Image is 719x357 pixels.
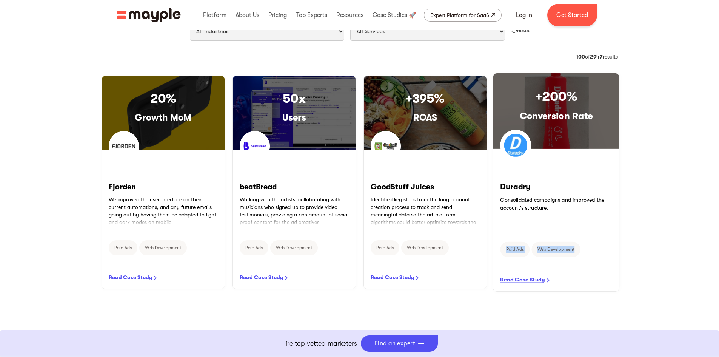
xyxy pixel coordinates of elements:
h3: +395% [364,91,487,106]
h3: +200% [493,89,619,104]
div: Find an expert [374,340,416,347]
h3: 50x [233,91,356,106]
h3: Growth MoM [102,112,225,123]
strong: 2947 [590,54,603,60]
div: About Us [234,3,261,27]
div: Top Experts [294,3,329,27]
a: Expert Platform for SaaS [424,9,502,22]
p: Hire top vetted marketers [281,338,357,349]
h3: 20% [102,91,225,106]
a: +395%ROAS [364,76,487,150]
a: 20%Growth MoM [102,76,225,150]
div: Pricing [266,3,289,27]
div: Expert Platform for SaaS [430,11,489,20]
strong: 100 [576,54,585,60]
a: Get Started [547,4,597,26]
div: Resources [334,3,365,27]
div: Reset [517,26,530,34]
div: of results [576,53,618,60]
img: Mayple logo [117,8,181,22]
a: home [117,8,181,22]
a: +200%Conversion Rate [493,73,619,149]
a: 50xUsers [233,76,356,150]
h3: Users [233,112,356,123]
img: reset all filters [511,27,517,33]
h3: Conversion Rate [493,110,619,122]
h3: ROAS [364,112,487,123]
div: Platform [201,3,228,27]
a: Log In [507,6,541,24]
